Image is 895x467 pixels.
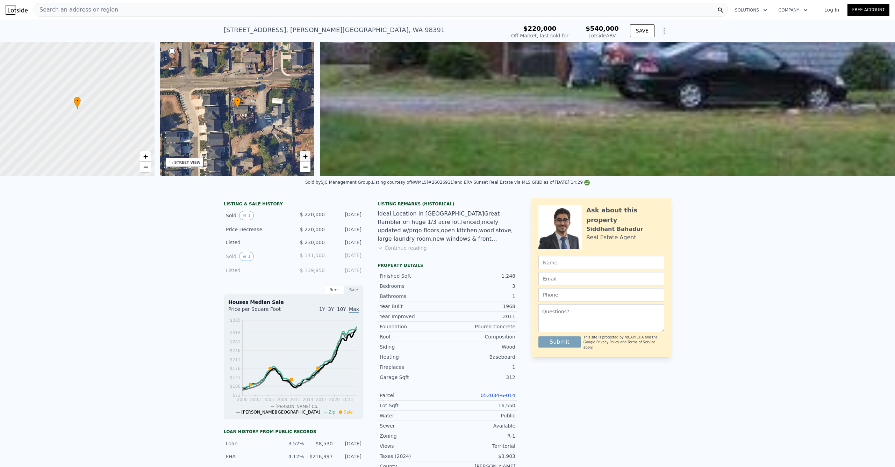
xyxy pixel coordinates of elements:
[447,323,515,330] div: Poured Concrete
[228,306,294,317] div: Price per Square Foot
[447,293,515,300] div: 1
[300,162,310,172] a: Zoom out
[330,267,361,274] div: [DATE]
[380,353,447,360] div: Heating
[380,432,447,439] div: Zoning
[329,410,335,415] span: Zip
[303,162,308,171] span: −
[378,245,427,251] button: Continue reading
[344,285,364,294] div: Sale
[226,267,288,274] div: Listed
[447,333,515,340] div: Composition
[657,24,671,38] button: Show Options
[74,98,81,104] span: •
[511,32,568,39] div: Off Market, last sold for
[447,283,515,290] div: 3
[586,32,619,39] div: Lotside ARV
[224,201,364,208] div: LISTING & SALE HISTORY
[538,256,664,269] input: Name
[230,375,241,380] tspan: $141
[263,397,274,402] tspan: 2005
[174,160,201,165] div: STREET VIEW
[538,272,664,285] input: Email
[447,364,515,371] div: 1
[538,336,581,348] button: Submit
[447,303,515,310] div: 1968
[300,151,310,162] a: Zoom in
[140,162,151,172] a: Zoom out
[303,397,314,402] tspan: 2014
[226,239,288,246] div: Listed
[305,180,372,185] div: Sold by SJC Management Group .
[538,288,664,301] input: Phone
[380,443,447,450] div: Views
[277,397,287,402] tspan: 2008
[308,440,332,447] div: $8,530
[230,348,241,353] tspan: $246
[380,392,447,399] div: Parcel
[226,440,275,447] div: Loan
[628,340,655,344] a: Terms of Service
[342,397,353,402] tspan: 2023
[250,397,261,402] tspan: 2003
[586,233,636,242] div: Real Estate Agent
[596,340,619,344] a: Privacy Policy
[300,240,325,245] span: $ 230,000
[34,6,118,14] span: Search an address or region
[380,453,447,460] div: Taxes (2024)
[140,151,151,162] a: Zoom in
[275,404,318,409] span: [PERSON_NAME] Co.
[329,397,340,402] tspan: 2020
[300,227,325,232] span: $ 220,000
[372,180,590,185] div: Listing courtesy of NWMLS (#26026911) and ERA Sunset Real Estate via MLS GRID as of [DATE] 14:29
[230,340,241,344] tspan: $281
[380,374,447,381] div: Garage Sqft
[447,453,515,460] div: $3,903
[330,211,361,220] div: [DATE]
[380,313,447,320] div: Year Improved
[447,343,515,350] div: Wood
[330,252,361,261] div: [DATE]
[380,343,447,350] div: Siding
[447,313,515,320] div: 2011
[230,318,241,323] tspan: $365
[773,4,813,16] button: Company
[239,252,254,261] button: View historical data
[228,299,359,306] div: Houses Median Sale
[380,333,447,340] div: Roof
[380,422,447,429] div: Sewer
[523,25,557,32] span: $220,000
[447,402,515,409] div: 16,550
[337,440,361,447] div: [DATE]
[380,293,447,300] div: Bathrooms
[316,397,327,402] tspan: 2017
[230,366,241,371] tspan: $176
[380,323,447,330] div: Foundation
[586,225,643,233] div: Siddhant Bahadur
[234,98,241,104] span: •
[337,453,361,460] div: [DATE]
[583,335,664,350] div: This site is protected by reCAPTCHA and the Google and apply.
[241,410,320,415] span: [PERSON_NAME][GEOGRAPHIC_DATA]
[380,412,447,419] div: Water
[447,443,515,450] div: Territorial
[226,226,288,233] div: Price Decrease
[289,397,300,402] tspan: 2011
[324,285,344,294] div: Rent
[328,306,334,312] span: 3Y
[447,374,515,381] div: 312
[380,283,447,290] div: Bedrooms
[380,402,447,409] div: Lot Sqft
[319,306,325,312] span: 1Y
[447,272,515,279] div: 1,248
[224,429,364,435] div: Loan history from public records
[337,306,346,312] span: 10Y
[279,440,304,447] div: 3.52%
[234,97,241,109] div: •
[584,180,590,185] img: NWMLS Logo
[630,24,654,37] button: SAVE
[847,4,889,16] a: Free Account
[226,211,288,220] div: Sold
[729,4,773,16] button: Solutions
[230,384,241,389] tspan: $106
